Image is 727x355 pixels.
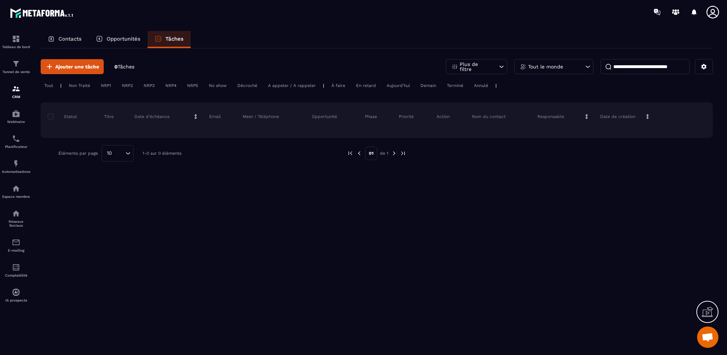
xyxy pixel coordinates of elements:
[437,114,450,119] p: Action
[209,114,221,119] p: Email
[2,195,30,199] p: Espace membre
[2,220,30,227] p: Réseaux Sociaux
[2,298,30,302] p: IA prospects
[89,31,148,48] a: Opportunités
[347,150,354,156] img: prev
[118,64,134,70] span: Tâches
[55,63,99,70] span: Ajouter une tâche
[114,149,124,157] input: Search for option
[12,288,20,297] img: automations
[2,45,30,49] p: Tableau de bord
[2,233,30,258] a: emailemailE-mailing
[2,170,30,174] p: Automatisations
[417,81,440,90] div: Demain
[143,151,181,156] p: 1-0 sur 0 éléments
[400,150,406,156] img: next
[352,81,380,90] div: En retard
[2,120,30,124] p: Webinaire
[12,263,20,272] img: accountant
[134,114,170,119] p: Date d’échéance
[323,83,324,88] p: |
[391,150,397,156] img: next
[600,114,635,119] p: Date de création
[12,35,20,43] img: formation
[2,70,30,74] p: Tunnel de vente
[2,179,30,204] a: automationsautomationsEspace membre
[140,81,158,90] div: NRP3
[2,273,30,277] p: Comptabilité
[184,81,202,90] div: NRP5
[264,81,319,90] div: A appeler / A rappeler
[2,54,30,79] a: formationformationTunnel de vente
[2,29,30,54] a: formationformationTableau de bord
[365,146,377,160] p: 01
[60,83,62,88] p: |
[114,63,134,70] p: 0
[12,209,20,218] img: social-network
[495,83,497,88] p: |
[2,79,30,104] a: formationformationCRM
[470,81,492,90] div: Annulé
[328,81,349,90] div: À faire
[380,150,388,156] p: de 1
[2,95,30,99] p: CRM
[12,159,20,168] img: automations
[10,6,74,19] img: logo
[162,81,180,90] div: NRP4
[58,36,82,42] p: Contacts
[12,134,20,143] img: scheduler
[41,31,89,48] a: Contacts
[312,114,337,119] p: Opportunité
[12,60,20,68] img: formation
[399,114,414,119] p: Priorité
[528,64,563,69] p: Tout le monde
[365,114,377,119] p: Phase
[104,149,114,157] span: 10
[165,36,184,42] p: Tâches
[234,81,261,90] div: Décroché
[537,114,564,119] p: Responsable
[148,31,191,48] a: Tâches
[2,258,30,283] a: accountantaccountantComptabilité
[2,154,30,179] a: automationsautomationsAutomatisations
[50,114,77,119] p: Statut
[2,204,30,233] a: social-networksocial-networkRéseaux Sociaux
[460,62,491,72] p: Plus de filtre
[2,104,30,129] a: automationsautomationsWebinaire
[102,145,134,161] div: Search for option
[2,248,30,252] p: E-mailing
[2,145,30,149] p: Planificateur
[243,114,279,119] p: Meet / Téléphone
[12,84,20,93] img: formation
[12,184,20,193] img: automations
[356,150,362,156] img: prev
[12,238,20,247] img: email
[58,151,98,156] p: Éléments par page
[12,109,20,118] img: automations
[41,59,104,74] button: Ajouter une tâche
[104,114,114,119] p: Titre
[697,326,718,348] a: Ouvrir le chat
[65,81,94,90] div: Non Traité
[443,81,467,90] div: Terminé
[205,81,230,90] div: No show
[97,81,115,90] div: NRP1
[472,114,506,119] p: Nom du contact
[118,81,136,90] div: NRP2
[41,81,57,90] div: Tout
[2,129,30,154] a: schedulerschedulerPlanificateur
[383,81,413,90] div: Aujourd'hui
[107,36,140,42] p: Opportunités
